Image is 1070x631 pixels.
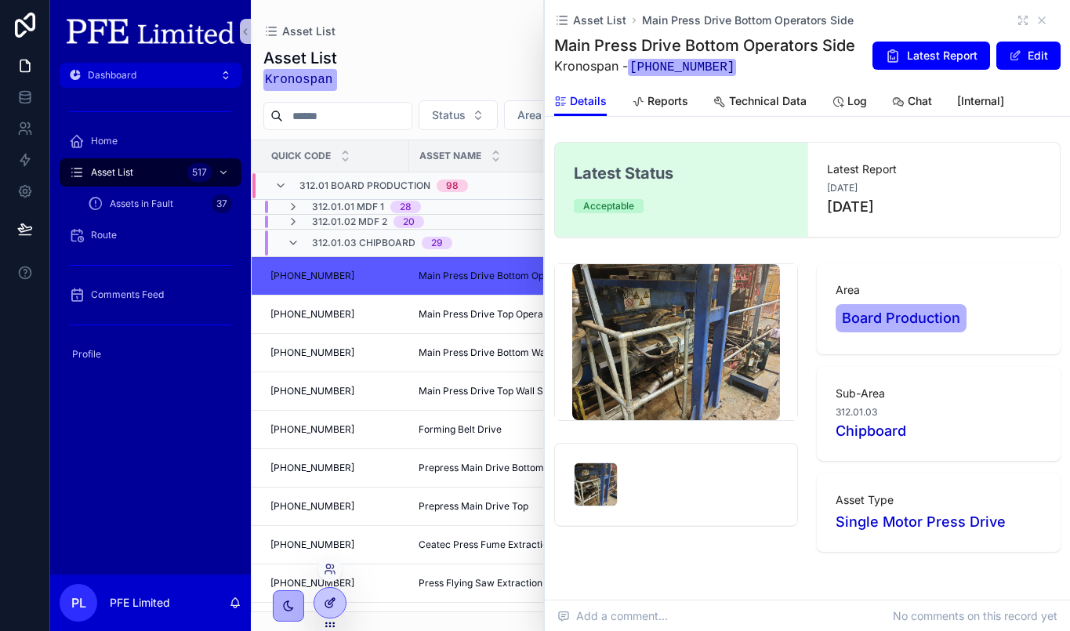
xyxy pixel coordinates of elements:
[91,166,133,179] span: Asset List
[570,93,607,109] span: Details
[573,13,626,28] span: Asset List
[263,24,336,39] a: Asset List
[554,13,626,28] a: Asset List
[282,24,336,39] span: Asset List
[403,216,415,228] div: 20
[312,201,384,213] span: 312.01.01 MDF 1
[431,237,443,249] div: 29
[842,307,960,329] span: Board Production
[270,270,400,282] a: [PHONE_NUMBER]
[419,150,481,162] span: Asset Name
[419,423,613,436] a: Forming Belt Drive
[419,385,613,397] a: Main Press Drive Top Wall Side
[583,199,634,213] div: Acceptable
[729,93,807,109] span: Technical Data
[554,56,855,77] span: Kronospan -
[91,135,118,147] span: Home
[299,180,430,192] span: 312.01 Board Production
[419,500,613,513] a: Prepress Main Drive Top
[893,608,1057,624] span: No comments on this record yet
[836,282,1042,298] span: Area
[60,221,241,249] a: Route
[957,87,1004,118] a: [Internal]
[432,107,466,123] span: Status
[71,593,86,612] span: PL
[263,69,337,91] code: Kronospan
[270,539,354,551] span: [PHONE_NUMBER]
[72,348,101,361] span: Profile
[270,308,400,321] a: [PHONE_NUMBER]
[836,386,1042,401] span: Sub-Area
[574,163,673,185] h2: Latest Status
[270,423,354,436] span: [PHONE_NUMBER]
[60,127,241,155] a: Home
[892,87,932,118] a: Chat
[419,577,561,589] span: Press Flying Saw Extraction Fan
[270,500,354,513] span: [PHONE_NUMBER]
[632,87,688,118] a: Reports
[554,34,855,56] h1: Main Press Drive Bottom Operators Side
[554,87,607,117] a: Details
[419,346,572,359] span: Main Press Drive Bottom Wall Side
[91,229,117,241] span: Route
[827,182,858,194] span: [DATE]
[836,406,877,419] span: 312.01.03
[312,237,415,249] span: 312.01.03 Chipboard
[647,93,688,109] span: Reports
[270,346,400,359] a: [PHONE_NUMBER]
[517,107,542,123] span: Area
[67,19,234,44] img: App logo
[270,462,354,474] span: [PHONE_NUMBER]
[78,190,241,218] a: Assets in Fault37
[419,539,613,551] a: Ceatec Press Fume Extraction Fan
[628,59,736,76] code: [PHONE_NUMBER]
[91,288,164,301] span: Comments Feed
[270,577,400,589] a: [PHONE_NUMBER]
[400,201,412,213] div: 28
[836,511,1006,533] a: Single Motor Press Drive
[271,150,331,162] span: Quick Code
[419,462,544,474] span: Prepress Main Drive Bottom
[957,93,1004,109] span: [Internal]
[270,385,354,397] span: [PHONE_NUMBER]
[419,539,572,551] span: Ceatec Press Fume Extraction Fan
[642,13,854,28] a: Main Press Drive Bottom Operators Side
[270,385,400,397] a: [PHONE_NUMBER]
[504,100,574,130] button: Select Button
[908,93,932,109] span: Chat
[557,608,668,624] span: Add a comment...
[212,194,232,213] div: 37
[419,385,557,397] span: Main Press Drive Top Wall Side
[270,500,400,513] a: [PHONE_NUMBER]
[60,340,241,368] a: Profile
[270,346,354,359] span: [PHONE_NUMBER]
[827,161,1042,177] span: Latest Report
[263,47,337,69] h1: Asset List
[996,42,1061,70] button: Edit
[847,93,867,109] span: Log
[270,577,354,589] span: [PHONE_NUMBER]
[419,308,613,321] a: Main Press Drive Top Operators Side
[60,281,241,309] a: Comments Feed
[419,500,528,513] span: Prepress Main Drive Top
[60,158,241,187] a: Asset List517
[419,462,613,474] a: Prepress Main Drive Bottom
[419,577,613,589] a: Press Flying Saw Extraction Fan
[446,180,459,192] div: 98
[88,69,136,82] span: Dashboard
[187,163,212,182] div: 517
[836,420,906,442] a: Chipboard
[50,88,251,389] div: scrollable content
[270,462,400,474] a: [PHONE_NUMBER]
[572,264,781,420] img: 16570080376807497507567026389.jpg
[110,198,173,210] span: Assets in Fault
[419,270,598,282] span: Main Press Drive Bottom Operators Side
[270,423,400,436] a: [PHONE_NUMBER]
[419,270,613,282] a: Main Press Drive Bottom Operators Side
[907,48,978,63] span: Latest Report
[419,423,502,436] span: Forming Belt Drive
[270,539,400,551] a: [PHONE_NUMBER]
[827,196,874,218] p: [DATE]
